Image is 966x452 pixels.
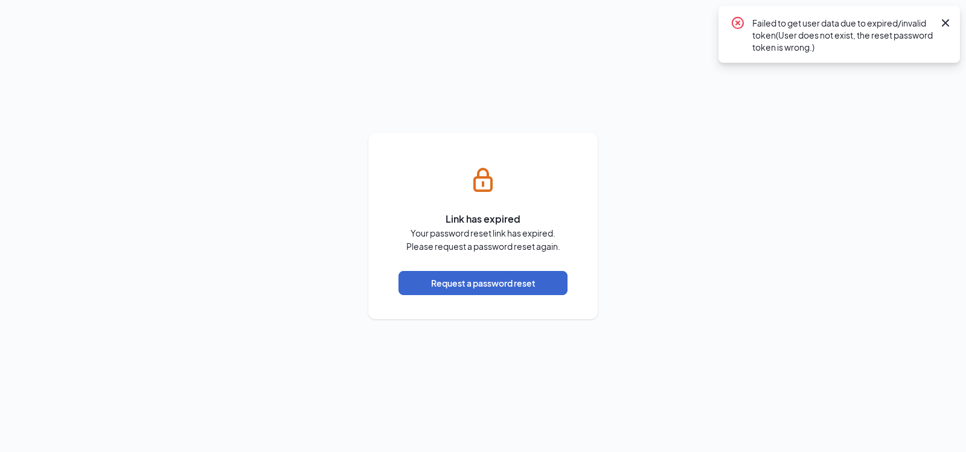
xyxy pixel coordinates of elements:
[731,16,745,30] svg: CrossCircle
[752,16,933,53] div: Failed to get user data due to expired/invalid token(User does not exist, the reset password toke...
[469,165,497,194] svg: Lock
[938,16,953,30] svg: Cross
[411,226,555,240] span: Your password reset link has expired.
[398,271,568,295] button: Request a password reset
[446,211,520,226] span: Link has expired
[406,240,560,253] span: Please request a password reset again.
